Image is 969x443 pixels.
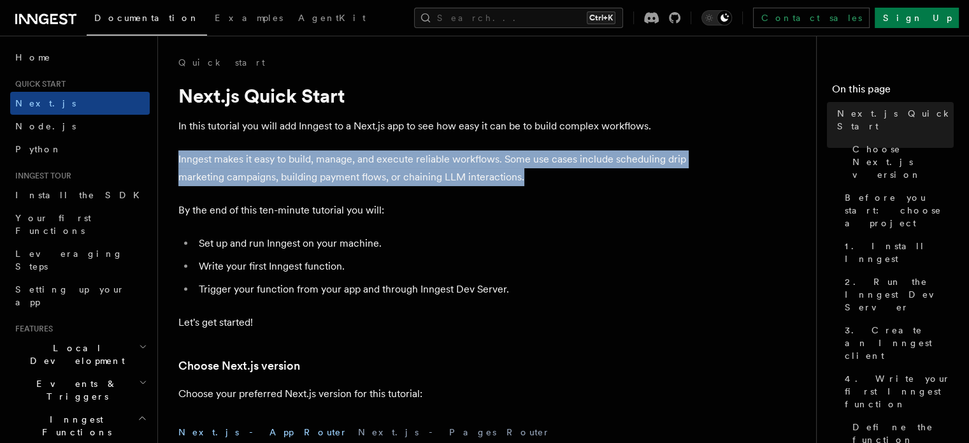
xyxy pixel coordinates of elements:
a: Before you start: choose a project [840,186,954,235]
span: Events & Triggers [10,377,139,403]
a: AgentKit [291,4,373,34]
button: Search...Ctrl+K [414,8,623,28]
a: Your first Functions [10,207,150,242]
a: 3. Create an Inngest client [840,319,954,367]
a: Sign Up [875,8,959,28]
button: Toggle dark mode [701,10,732,25]
p: In this tutorial you will add Inngest to a Next.js app to see how easy it can be to build complex... [178,117,688,135]
a: Quick start [178,56,265,69]
a: Home [10,46,150,69]
span: Leveraging Steps [15,249,123,272]
span: Inngest tour [10,171,71,181]
a: Setting up your app [10,278,150,314]
span: Setting up your app [15,284,125,307]
span: Your first Functions [15,213,91,236]
li: Write your first Inngest function. [195,258,688,275]
a: Choose Next.js version [178,357,300,375]
a: Next.js [10,92,150,115]
span: Python [15,144,62,154]
button: Events & Triggers [10,372,150,408]
button: Local Development [10,337,150,372]
span: Home [15,51,51,64]
p: Inngest makes it easy to build, manage, and execute reliable workflows. Some use cases include sc... [178,150,688,186]
span: 1. Install Inngest [845,240,954,265]
span: Node.js [15,121,76,131]
span: Quick start [10,79,66,89]
span: 2. Run the Inngest Dev Server [845,275,954,314]
kbd: Ctrl+K [587,11,615,24]
span: Documentation [94,13,199,23]
li: Set up and run Inngest on your machine. [195,235,688,252]
span: Install the SDK [15,190,147,200]
a: Contact sales [753,8,870,28]
a: Choose Next.js version [847,138,954,186]
span: 4. Write your first Inngest function [845,372,954,410]
p: Choose your preferred Next.js version for this tutorial: [178,385,688,403]
span: Before you start: choose a project [845,191,954,229]
a: Node.js [10,115,150,138]
h1: Next.js Quick Start [178,84,688,107]
span: Choose Next.js version [852,143,954,181]
a: Install the SDK [10,184,150,207]
a: Examples [207,4,291,34]
span: 3. Create an Inngest client [845,324,954,362]
a: 2. Run the Inngest Dev Server [840,270,954,319]
li: Trigger your function from your app and through Inngest Dev Server. [195,280,688,298]
a: 4. Write your first Inngest function [840,367,954,416]
p: By the end of this ten-minute tutorial you will: [178,201,688,219]
h4: On this page [832,82,954,102]
a: Documentation [87,4,207,36]
p: Let's get started! [178,314,688,331]
a: 1. Install Inngest [840,235,954,270]
span: Inngest Functions [10,413,138,439]
span: Next.js [15,98,76,108]
a: Leveraging Steps [10,242,150,278]
span: Next.js Quick Start [837,107,954,133]
span: AgentKit [298,13,366,23]
a: Python [10,138,150,161]
span: Local Development [10,342,139,367]
span: Features [10,324,53,334]
span: Examples [215,13,283,23]
a: Next.js Quick Start [832,102,954,138]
